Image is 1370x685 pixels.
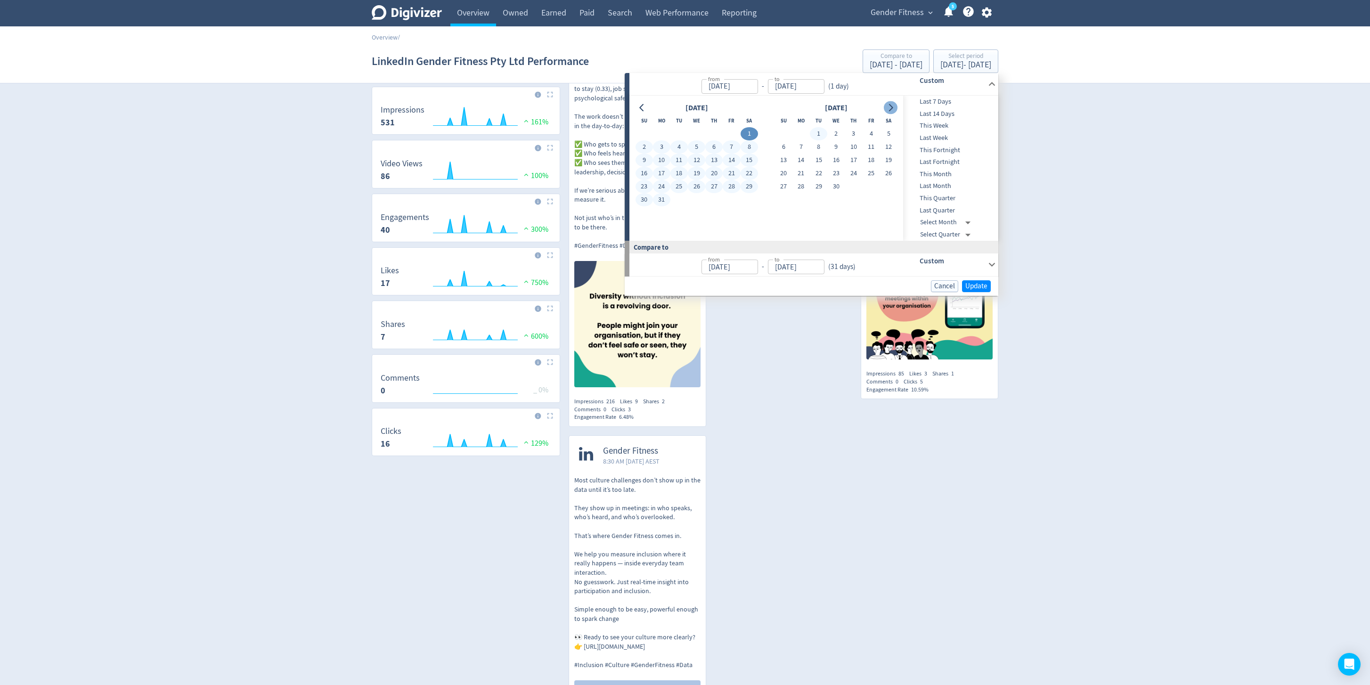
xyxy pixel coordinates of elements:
button: 13 [775,154,792,167]
div: Comments [574,406,612,414]
img: https://media.cf.digivizer.com/images/linkedin-138205981-urn:li:share:7360812269200429056-60415f4... [574,261,701,387]
strong: 7 [381,331,385,342]
span: Cancel [934,283,955,290]
span: This Quarter [903,193,996,204]
p: Most culture challenges don’t show up in the data until it’s too late. They show up in meetings: ... [574,476,701,669]
span: _ 0% [533,385,548,395]
div: - [758,81,768,92]
dt: Likes [381,265,399,276]
span: This Fortnight [903,145,996,155]
div: Last Week [903,132,996,144]
div: [DATE] - [DATE] [870,61,922,69]
button: 3 [653,140,670,154]
div: [DATE] [683,102,711,114]
h1: LinkedIn Gender Fitness Pty Ltd Performance [372,46,589,76]
button: 22 [741,167,758,180]
div: This Quarter [903,192,996,204]
th: Wednesday [688,114,705,127]
span: 3 [628,406,631,413]
button: Gender Fitness [867,5,935,20]
th: Friday [723,114,740,127]
a: Overview [372,33,398,41]
div: Impressions [574,398,620,406]
img: Placeholder [547,359,553,365]
div: Last 7 Days [903,96,996,108]
span: 9 [635,398,638,405]
button: 18 [862,154,880,167]
div: Likes [909,370,932,378]
strong: 0 [381,385,385,396]
div: Select period [940,53,991,61]
div: ( 1 day ) [824,81,853,92]
span: Last 14 Days [903,109,996,119]
span: 161% [522,117,548,127]
th: Friday [862,114,880,127]
button: 17 [845,154,862,167]
button: 26 [880,167,897,180]
button: 10 [845,140,862,154]
button: 27 [775,180,792,193]
button: 9 [636,154,653,167]
button: 3 [845,127,862,140]
img: positive-performance.svg [522,439,531,446]
div: Clicks [612,406,636,414]
th: Sunday [636,114,653,127]
img: positive-performance.svg [522,225,531,232]
button: 6 [705,140,723,154]
button: 14 [723,154,740,167]
button: 20 [775,167,792,180]
button: 25 [862,167,880,180]
svg: Shares 7 [376,320,556,345]
button: 24 [653,180,670,193]
div: Likes [620,398,643,406]
button: Select period[DATE]- [DATE] [933,49,998,73]
img: Placeholder [547,413,553,419]
div: This Month [903,168,996,180]
img: Placeholder [547,198,553,204]
svg: Engagements 40 [376,213,556,238]
div: Compare to [625,241,998,253]
button: 29 [810,180,827,193]
dt: Impressions [381,105,424,115]
div: This Fortnight [903,144,996,156]
button: 20 [705,167,723,180]
div: Impressions [866,370,909,378]
img: Placeholder [547,91,553,98]
button: 8 [741,140,758,154]
span: 0 [603,406,606,413]
div: Last Fortnight [903,156,996,168]
button: 13 [705,154,723,167]
button: 12 [688,154,705,167]
label: from [708,75,720,83]
button: 31 [653,193,670,206]
button: 16 [827,154,845,167]
strong: 86 [381,171,390,182]
span: / [398,33,400,41]
button: 21 [792,167,810,180]
dt: Comments [381,373,420,383]
label: to [775,75,780,83]
button: 17 [653,167,670,180]
svg: Impressions 531 [376,106,556,130]
span: Last 7 Days [903,97,996,107]
button: 28 [792,180,810,193]
img: Placeholder [547,145,553,151]
dt: Shares [381,319,405,330]
button: 2 [636,140,653,154]
button: 4 [862,127,880,140]
th: Thursday [845,114,862,127]
button: 1 [810,127,827,140]
button: 16 [636,167,653,180]
button: 14 [792,154,810,167]
span: Last Fortnight [903,157,996,167]
span: 10.59% [911,386,929,393]
button: 29 [741,180,758,193]
span: This Week [903,121,996,131]
th: Monday [792,114,810,127]
button: 11 [862,140,880,154]
h6: Custom [920,255,984,267]
div: - [758,261,768,272]
img: Placeholder [547,305,553,311]
dt: Clicks [381,426,401,437]
div: Select Month [920,216,974,228]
